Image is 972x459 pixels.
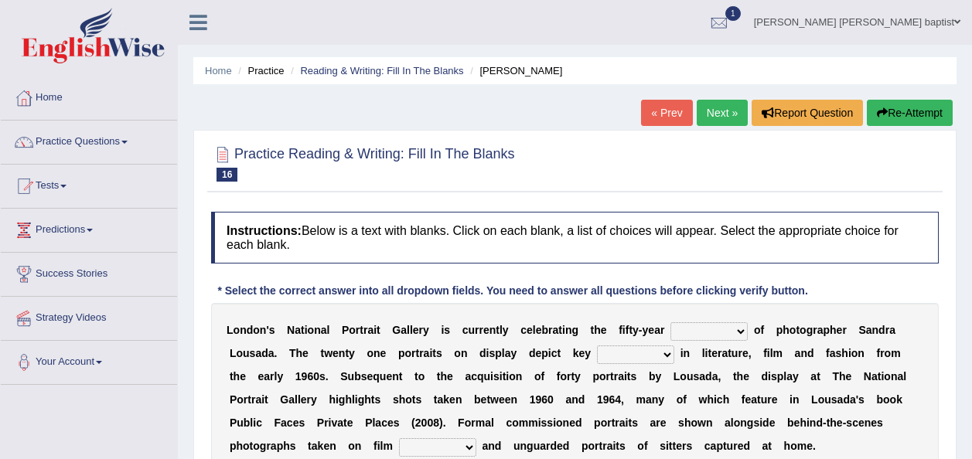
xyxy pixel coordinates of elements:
[548,347,551,359] b: i
[585,347,591,359] b: y
[247,393,251,406] b: t
[414,370,418,382] b: t
[768,370,771,382] b: i
[610,370,614,382] b: t
[697,100,748,126] a: Next »
[606,370,610,382] b: r
[761,324,765,336] b: f
[441,324,444,336] b: i
[591,324,595,336] b: t
[356,324,360,336] b: r
[393,393,399,406] b: s
[367,370,373,382] b: e
[535,347,541,359] b: e
[261,393,264,406] b: i
[527,324,533,336] b: e
[240,370,246,382] b: e
[302,370,308,382] b: 9
[307,370,313,382] b: 6
[752,100,863,126] button: Report Question
[392,370,399,382] b: n
[205,65,232,76] a: Home
[629,324,633,336] b: t
[298,393,301,406] b: l
[300,65,463,76] a: Reading & Writing: Fill In The Blanks
[800,347,807,359] b: n
[477,370,484,382] b: q
[836,347,842,359] b: s
[410,324,413,336] b: l
[817,324,824,336] b: a
[541,347,548,359] b: p
[680,347,684,359] b: i
[454,347,461,359] b: o
[503,370,506,382] b: t
[361,370,367,382] b: s
[573,347,579,359] b: k
[288,393,295,406] b: a
[392,324,401,336] b: G
[767,347,770,359] b: i
[386,370,392,382] b: e
[380,370,387,382] b: u
[800,324,807,336] b: o
[348,370,355,382] b: u
[237,393,244,406] b: o
[275,347,278,359] b: .
[468,324,475,336] b: u
[551,347,558,359] b: c
[851,347,858,359] b: o
[705,370,712,382] b: d
[466,63,562,78] li: [PERSON_NAME]
[594,324,601,336] b: h
[326,370,329,382] b: .
[876,347,880,359] b: f
[287,324,295,336] b: N
[319,370,326,382] b: s
[626,324,629,336] b: f
[461,347,468,359] b: n
[486,347,489,359] b: i
[462,324,469,336] b: c
[211,283,814,299] div: * Select the correct answer into all dropdown fields. You need to answer all questions before cli...
[432,347,436,359] b: t
[1,341,177,379] a: Your Account
[891,370,898,382] b: n
[495,347,502,359] b: p
[415,347,419,359] b: t
[270,370,274,382] b: r
[333,347,339,359] b: e
[260,324,267,336] b: n
[733,370,737,382] b: t
[483,324,489,336] b: e
[349,347,355,359] b: y
[878,370,882,382] b: t
[711,347,718,359] b: e
[429,347,432,359] b: i
[754,324,761,336] b: o
[500,370,503,382] b: i
[627,370,631,382] b: t
[830,324,837,336] b: h
[541,370,545,382] b: f
[345,347,349,359] b: t
[311,393,317,406] b: y
[398,347,405,359] b: p
[329,393,336,406] b: h
[516,370,523,382] b: n
[558,324,562,336] b: t
[553,324,559,336] b: a
[419,324,423,336] b: r
[234,324,240,336] b: o
[234,63,284,78] li: Practice
[796,324,800,336] b: t
[236,347,243,359] b: o
[649,370,656,382] b: b
[858,324,865,336] b: S
[475,324,479,336] b: r
[479,324,483,336] b: r
[307,393,311,406] b: r
[743,370,749,382] b: e
[732,347,738,359] b: u
[377,324,380,336] b: t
